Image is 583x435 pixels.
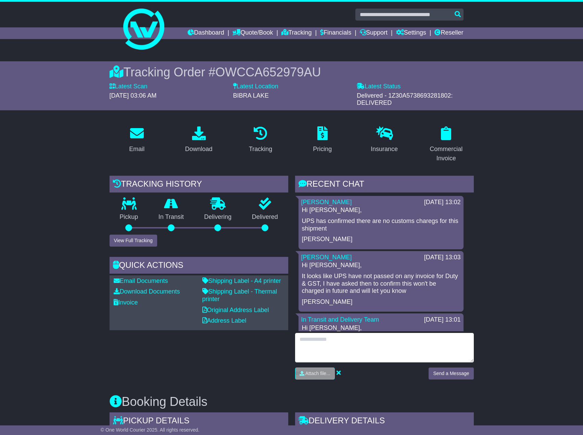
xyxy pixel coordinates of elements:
[366,124,402,156] a: Insurance
[295,412,474,431] div: Delivery Details
[302,324,460,332] p: Hi [PERSON_NAME],
[302,236,460,243] p: [PERSON_NAME]
[202,277,281,284] a: Shipping Label - A4 printer
[301,316,379,323] a: In Transit and Delivery Team
[148,213,194,221] p: In Transit
[424,254,461,261] div: [DATE] 13:03
[114,288,180,295] a: Download Documents
[302,273,460,295] p: It looks like UPS have not passed on any invoice for Duty & GST, I have asked then to confirm thi...
[434,27,463,39] a: Reseller
[423,145,469,163] div: Commercial Invoice
[114,299,138,306] a: Invoice
[110,412,288,431] div: Pickup Details
[308,124,336,156] a: Pricing
[202,307,269,313] a: Original Address Label
[301,254,352,261] a: [PERSON_NAME]
[419,124,474,165] a: Commercial Invoice
[101,427,200,433] span: © One World Courier 2025. All rights reserved.
[125,124,149,156] a: Email
[320,27,351,39] a: Financials
[202,317,246,324] a: Address Label
[360,27,388,39] a: Support
[110,257,288,275] div: Quick Actions
[110,83,148,90] label: Latest Scan
[110,395,474,409] h3: Booking Details
[371,145,398,154] div: Insurance
[429,368,473,380] button: Send a Message
[194,213,242,221] p: Delivering
[202,288,277,302] a: Shipping Label - Thermal printer
[244,124,277,156] a: Tracking
[110,176,288,194] div: Tracking history
[313,145,332,154] div: Pricing
[396,27,426,39] a: Settings
[302,207,460,214] p: Hi [PERSON_NAME],
[302,217,460,232] p: UPS has confirmed there are no customs charegs for this shipment
[110,92,157,99] span: [DATE] 03:06 AM
[424,199,461,206] div: [DATE] 13:02
[301,199,352,206] a: [PERSON_NAME]
[110,235,157,247] button: View Full Tracking
[110,213,149,221] p: Pickup
[302,262,460,269] p: Hi [PERSON_NAME],
[233,83,278,90] label: Latest Location
[215,65,321,79] span: OWCCA652979AU
[114,277,168,284] a: Email Documents
[185,145,212,154] div: Download
[424,316,461,324] div: [DATE] 13:01
[233,92,269,99] span: BIBRA LAKE
[249,145,272,154] div: Tracking
[129,145,144,154] div: Email
[188,27,224,39] a: Dashboard
[295,176,474,194] div: RECENT CHAT
[281,27,312,39] a: Tracking
[232,27,273,39] a: Quote/Book
[357,83,401,90] label: Latest Status
[302,298,460,306] p: [PERSON_NAME]
[110,65,474,79] div: Tracking Order #
[357,92,453,107] span: Delivered - 1Z30A5738693281802: DELIVERED
[180,124,217,156] a: Download
[242,213,288,221] p: Delivered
